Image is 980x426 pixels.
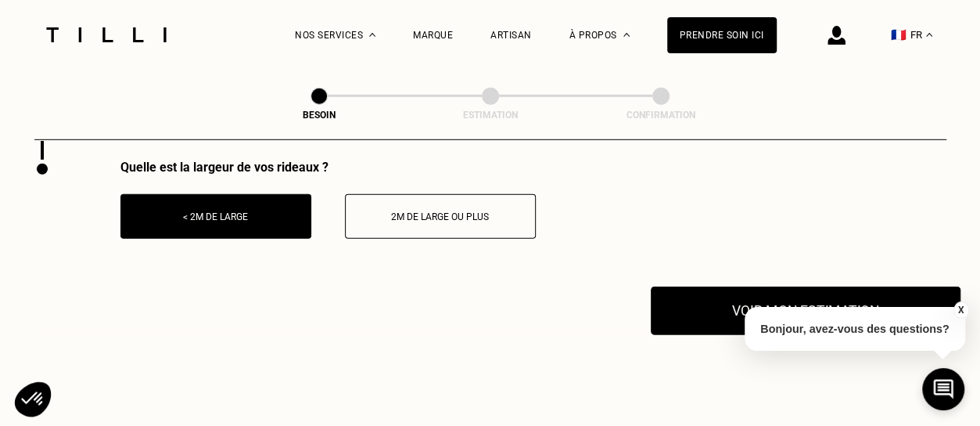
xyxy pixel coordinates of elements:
[651,287,960,335] button: Voir mon estimation
[412,110,569,121] div: Estimation
[953,301,968,319] button: X
[490,30,532,41] a: Artisan
[241,110,397,121] div: Besoin
[129,211,303,222] div: < 2m de large
[891,27,906,42] span: 🇫🇷
[41,27,172,42] img: Logo du service de couturière Tilli
[120,194,311,239] button: < 2m de large
[120,160,536,175] div: Quelle est la largeur de vos rideaux ?
[413,30,453,41] a: Marque
[583,110,739,121] div: Confirmation
[354,211,527,222] div: 2m de large ou plus
[667,17,777,53] a: Prendre soin ici
[345,194,536,239] button: 2m de large ou plus
[369,33,375,37] img: Menu déroulant
[827,26,845,45] img: icône connexion
[926,33,932,37] img: menu déroulant
[623,33,630,37] img: Menu déroulant à propos
[745,307,965,351] p: Bonjour, avez-vous des questions?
